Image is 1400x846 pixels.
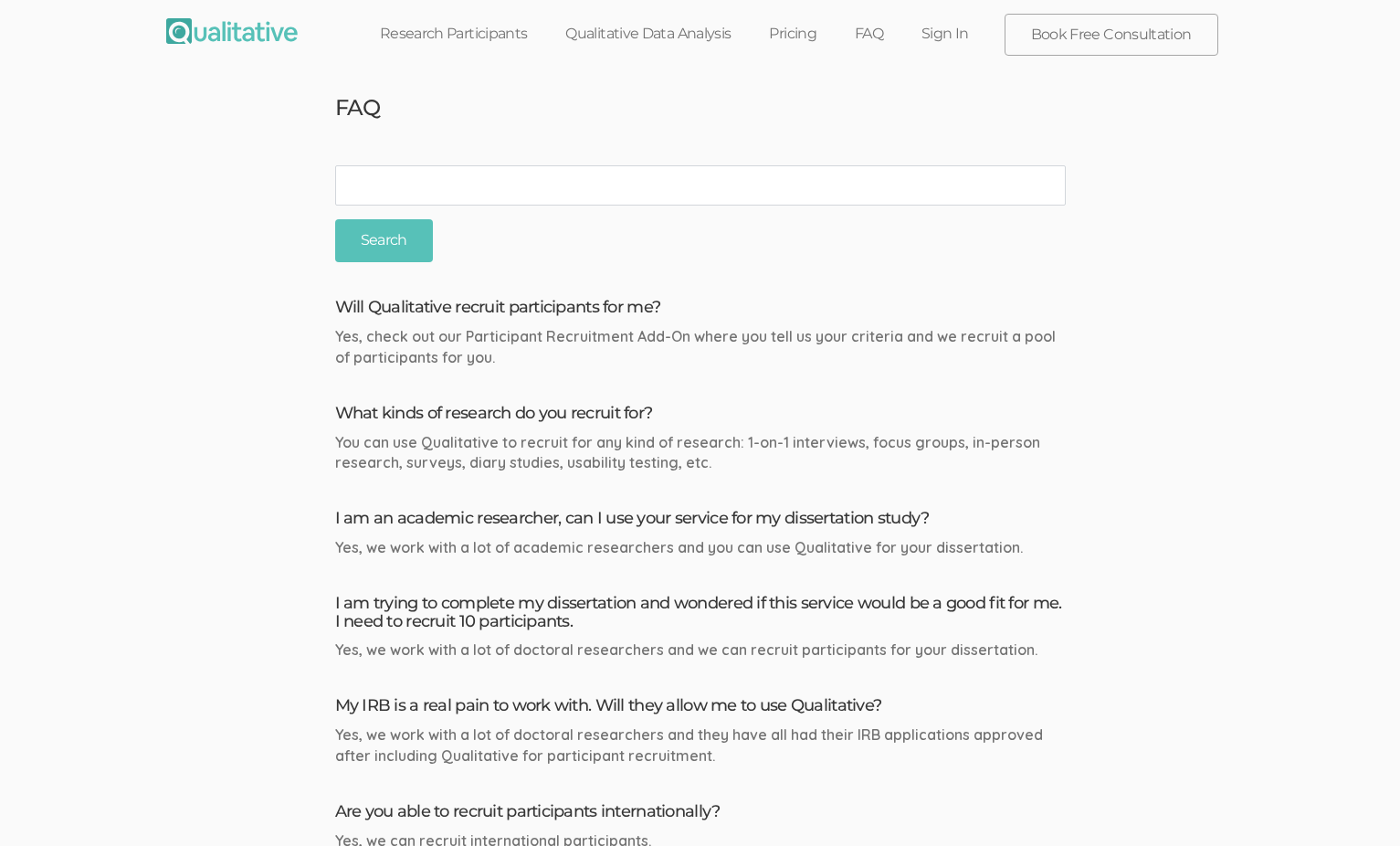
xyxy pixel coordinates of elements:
[335,595,1066,631] h4: I am trying to complete my dissertation and wondered if this service would be a good fit for me. ...
[321,96,1079,120] h3: FAQ
[335,803,1066,821] h4: Are you able to recruit participants internationally?
[750,14,836,54] a: Pricing
[546,14,750,54] a: Qualitative Data Analysis
[166,18,298,44] img: Qualitative
[902,14,988,54] a: Sign In
[335,537,1066,558] div: Yes, we work with a lot of academic researchers and you can use Qualitative for your dissertation.
[335,724,1066,767] div: Yes, we work with a lot of doctoral researchers and they have all had their IRB applications appr...
[335,299,1066,317] h4: Will Qualitative recruit participants for me?
[335,697,1066,715] h4: My IRB is a real pain to work with. Will they allow me to use Qualitative?
[335,640,1066,661] div: Yes, we work with a lot of doctoral researchers and we can recruit participants for your disserta...
[335,432,1066,474] div: You can use Qualitative to recruit for any kind of research: 1-on-1 interviews, focus groups, in-...
[335,326,1066,368] div: Yes, check out our Participant Recruitment Add-On where you tell us your criteria and we recruit ...
[335,405,1066,423] h4: What kinds of research do you recruit for?
[335,219,433,262] input: Search
[361,14,547,54] a: Research Participants
[335,510,1066,528] h4: I am an academic researcher, can I use your service for my dissertation study?
[1005,15,1217,55] a: Book Free Consultation
[836,14,902,54] a: FAQ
